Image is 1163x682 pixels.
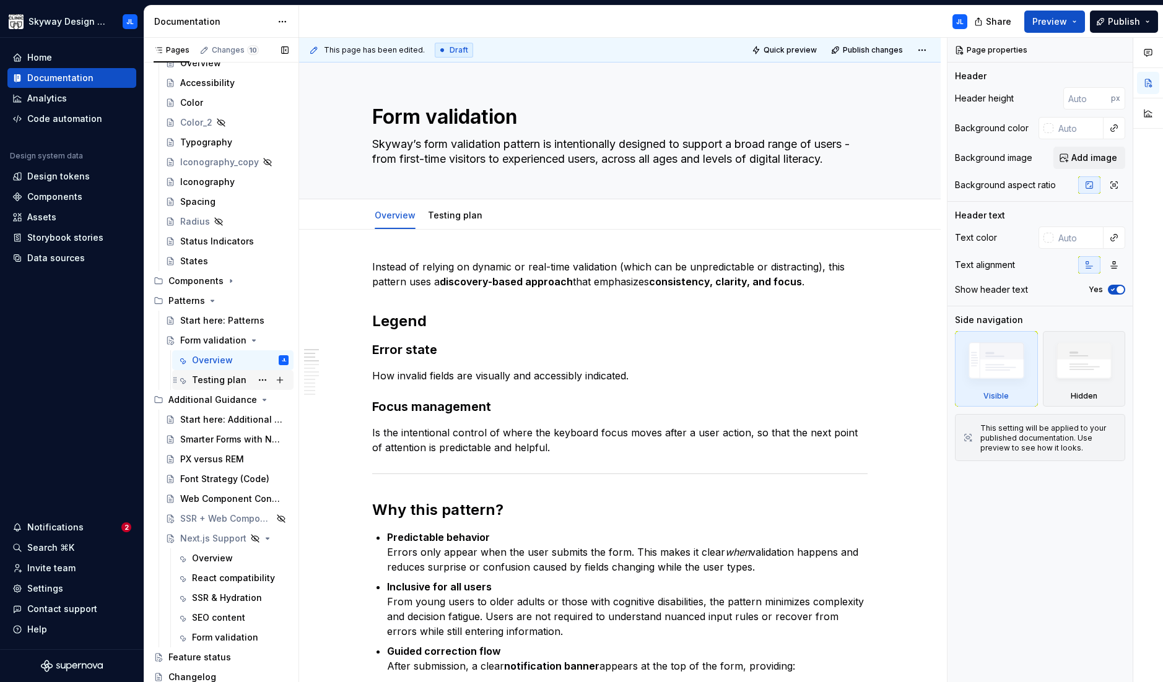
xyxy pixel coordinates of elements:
[27,191,82,203] div: Components
[28,15,108,28] div: Skyway Design System
[121,522,131,532] span: 2
[1053,117,1104,139] input: Auto
[10,151,83,161] div: Design system data
[504,660,599,672] strong: notification banner
[2,8,141,35] button: Skyway Design SystemJL
[370,202,420,228] div: Overview
[282,354,286,366] div: JL
[7,579,136,598] a: Settings
[149,390,294,410] div: Additional Guidance
[372,398,868,415] h3: Focus management
[27,623,47,636] div: Help
[180,473,269,485] div: Font Strategy (Code)
[7,109,136,129] a: Code automation
[180,136,232,149] div: Typography
[149,271,294,291] div: Components
[172,548,294,568] a: Overview
[180,156,259,168] div: Iconography_copy
[160,53,294,73] a: Overview
[7,228,136,248] a: Storybook stories
[27,113,102,125] div: Code automation
[180,97,203,109] div: Color
[192,572,275,584] div: React compatibility
[27,521,84,533] div: Notifications
[180,532,246,545] div: Next.js Support
[160,93,294,113] a: Color
[172,608,294,628] a: SEO content
[955,92,1014,105] div: Header height
[7,599,136,619] button: Contact support
[154,15,271,28] div: Documentation
[1043,331,1126,407] div: Hidden
[27,72,94,84] div: Documentation
[27,51,52,64] div: Home
[180,215,210,228] div: Radius
[180,176,235,188] div: Iconography
[7,166,136,186] a: Design tokens
[180,512,272,525] div: SSR + Web Components
[1032,15,1067,28] span: Preview
[212,45,259,55] div: Changes
[1089,285,1103,295] label: Yes
[27,170,90,183] div: Design tokens
[7,517,136,537] button: Notifications2
[7,619,136,639] button: Help
[27,582,63,595] div: Settings
[7,187,136,207] a: Components
[7,48,136,67] a: Home
[27,603,97,615] div: Contact support
[160,429,294,449] a: Smarter Forms with Native Validation APIs
[1111,93,1120,103] p: px
[27,92,67,105] div: Analytics
[160,330,294,350] a: Form validation
[160,132,294,152] a: Typography
[956,17,964,27] div: JL
[372,311,868,331] h2: Legend
[986,15,1011,28] span: Share
[41,660,103,672] svg: Supernova Logo
[180,314,264,327] div: Start here: Patterns
[372,425,868,455] p: Is the intentional control of where the keyboard focus moves after a user action, so that the nex...
[180,255,208,267] div: States
[955,179,1056,191] div: Background aspect ratio
[955,259,1015,271] div: Text alignment
[172,370,294,390] a: Testing plan
[980,423,1117,453] div: This setting will be applied to your published documentation. Use preview to see how it looks.
[149,291,294,311] div: Patterns
[160,410,294,429] a: Start here: Additional Guidance
[160,449,294,469] a: PX versus REM
[1063,87,1111,110] input: Auto
[7,88,136,108] a: Analytics
[180,334,246,347] div: Form validation
[955,152,1032,164] div: Background image
[180,116,212,129] div: Color_2
[180,77,235,89] div: Accessibility
[955,70,987,82] div: Header
[247,45,259,55] span: 10
[192,374,246,386] div: Testing plan
[7,248,136,268] a: Data sources
[9,14,24,29] img: 7d2f9795-fa08-4624-9490-5a3f7218a56a.png
[160,192,294,212] a: Spacing
[172,568,294,588] a: React compatibility
[172,628,294,647] a: Form validation
[955,331,1038,407] div: Visible
[27,231,103,244] div: Storybook stories
[372,259,868,289] p: Instead of relying on dynamic or real-time validation (which can be unpredictable or distracting)...
[160,489,294,509] a: Web Component Console Errors
[168,295,205,307] div: Patterns
[160,529,294,548] a: Next.js Support
[27,211,56,223] div: Assets
[1053,147,1125,169] button: Add image
[27,252,85,264] div: Data sources
[192,592,262,604] div: SSR & Hydration
[180,493,282,505] div: Web Component Console Errors
[428,210,482,220] a: Testing plan
[1071,152,1117,164] span: Add image
[192,611,245,624] div: SEO content
[983,391,1009,401] div: Visible
[1053,227,1104,249] input: Auto
[172,350,294,370] a: OverviewJL
[324,45,425,55] span: This page has been edited.
[387,579,868,639] p: From young users to older adults or those with cognitive disabilities, the pattern minimizes comp...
